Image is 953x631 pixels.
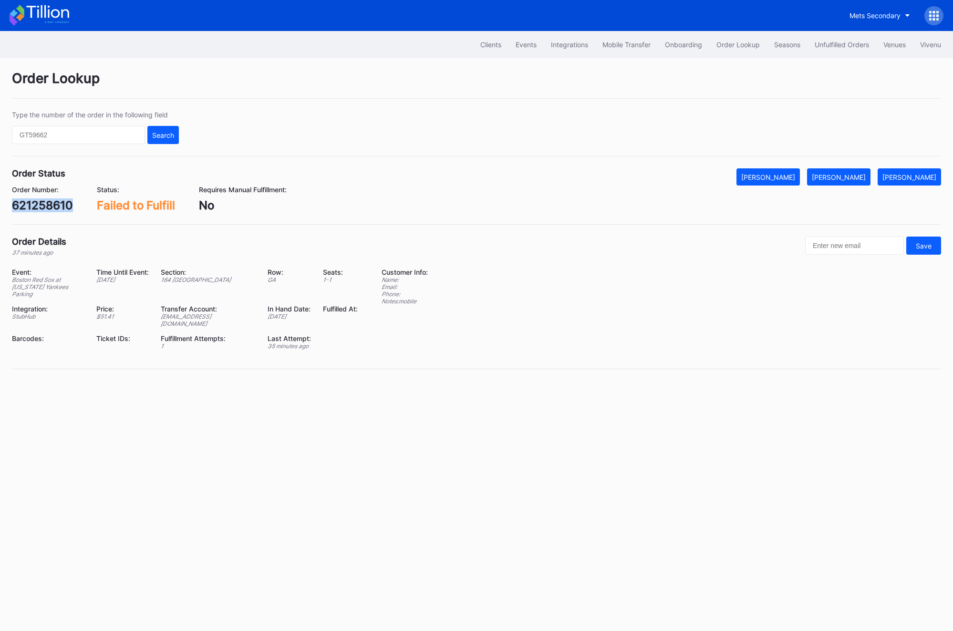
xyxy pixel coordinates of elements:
div: [PERSON_NAME] [741,173,795,181]
button: Mets Secondary [842,7,917,24]
div: Save [916,242,932,250]
div: Status: [97,186,175,194]
div: Failed to Fulfill [97,198,175,212]
button: Order Lookup [709,36,767,53]
button: Onboarding [658,36,709,53]
div: 164 [GEOGRAPHIC_DATA] [161,276,256,283]
div: Last Attempt: [268,334,311,342]
div: Events [516,41,537,49]
button: [PERSON_NAME] [736,168,800,186]
div: Fulfilled At: [323,305,358,313]
div: Order Number: [12,186,73,194]
button: Seasons [767,36,808,53]
div: Notes: mobile [382,298,428,305]
div: Row: [268,268,311,276]
button: Search [147,126,179,144]
div: Customer Info: [382,268,428,276]
div: Mets Secondary [849,11,901,20]
div: Search [152,131,174,139]
div: Transfer Account: [161,305,256,313]
div: 35 minutes ago [268,342,311,350]
div: Vivenu [920,41,941,49]
button: Events [508,36,544,53]
div: GA [268,276,311,283]
button: Integrations [544,36,595,53]
div: Type the number of the order in the following field [12,111,179,119]
div: No [199,198,287,212]
div: Email: [382,283,428,290]
div: Event: [12,268,84,276]
div: Barcodes: [12,334,84,342]
div: Venues [883,41,906,49]
div: In Hand Date: [268,305,311,313]
div: 37 minutes ago [12,249,66,256]
div: Order Details [12,237,66,247]
div: Unfulfilled Orders [815,41,869,49]
div: $ 51.41 [96,313,149,320]
div: 1 [161,342,256,350]
div: Boston Red Sox at [US_STATE] Yankees Parking [12,276,84,298]
button: [PERSON_NAME] [807,168,870,186]
div: Fulfillment Attempts: [161,334,256,342]
div: [PERSON_NAME] [812,173,866,181]
div: [PERSON_NAME] [882,173,936,181]
div: [EMAIL_ADDRESS][DOMAIN_NAME] [161,313,256,327]
div: StubHub [12,313,84,320]
div: Order Lookup [716,41,760,49]
div: Onboarding [665,41,702,49]
div: Seats: [323,268,358,276]
div: 1 - 1 [323,276,358,283]
div: Order Status [12,168,65,178]
button: [PERSON_NAME] [878,168,941,186]
div: Integrations [551,41,588,49]
input: Enter new email [805,237,904,255]
button: Save [906,237,941,255]
div: Time Until Event: [96,268,149,276]
div: Phone: [382,290,428,298]
button: Vivenu [913,36,948,53]
div: [DATE] [268,313,311,320]
div: Section: [161,268,256,276]
button: Mobile Transfer [595,36,658,53]
div: Requires Manual Fulfillment: [199,186,287,194]
div: 621258610 [12,198,73,212]
div: Mobile Transfer [602,41,651,49]
div: Name: [382,276,428,283]
button: Venues [876,36,913,53]
input: GT59662 [12,126,145,144]
button: Clients [473,36,508,53]
div: Ticket IDs: [96,334,149,342]
div: [DATE] [96,276,149,283]
div: Seasons [774,41,800,49]
div: Price: [96,305,149,313]
button: Unfulfilled Orders [808,36,876,53]
div: Order Lookup [12,70,941,99]
div: Clients [480,41,501,49]
div: Integration: [12,305,84,313]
